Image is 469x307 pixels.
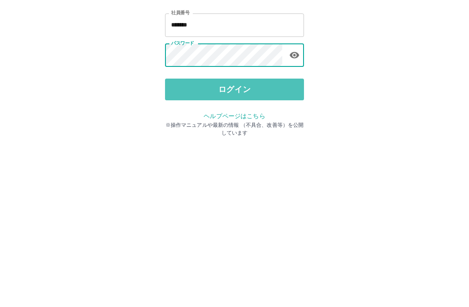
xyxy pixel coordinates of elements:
a: ヘルプページはこちら [204,184,265,191]
h2: ログイン [206,55,263,71]
button: ログイン [165,150,304,172]
label: 社員番号 [171,81,189,88]
label: パスワード [171,112,194,118]
p: ※操作マニュアルや最新の情報 （不具合、改善等）を公開しています [165,193,304,208]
